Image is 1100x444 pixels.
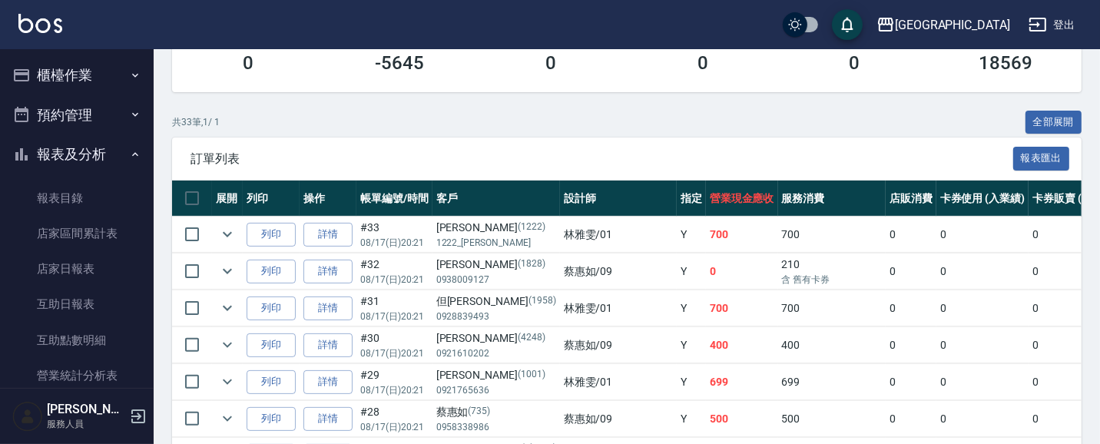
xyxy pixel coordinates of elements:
[6,134,147,174] button: 報表及分析
[697,52,708,74] h3: 0
[6,323,147,358] a: 互助點數明細
[936,253,1029,290] td: 0
[360,383,429,397] p: 08/17 (日) 20:21
[518,367,545,383] p: (1001)
[247,223,296,247] button: 列印
[560,327,677,363] td: 蔡惠如 /09
[936,364,1029,400] td: 0
[1025,111,1082,134] button: 全部展開
[360,236,429,250] p: 08/17 (日) 20:21
[247,333,296,357] button: 列印
[936,401,1029,437] td: 0
[778,181,886,217] th: 服務消費
[560,181,677,217] th: 設計師
[216,333,239,356] button: expand row
[936,217,1029,253] td: 0
[6,216,147,251] a: 店家區間累計表
[303,370,353,394] a: 詳情
[436,220,556,236] div: [PERSON_NAME]
[706,364,778,400] td: 699
[1022,11,1082,39] button: 登出
[247,370,296,394] button: 列印
[247,260,296,283] button: 列印
[360,273,429,287] p: 08/17 (日) 20:21
[356,364,432,400] td: #29
[778,217,886,253] td: 700
[469,404,491,420] p: (735)
[216,297,239,320] button: expand row
[216,407,239,430] button: expand row
[212,181,243,217] th: 展開
[936,181,1029,217] th: 卡券使用 (入業績)
[560,401,677,437] td: 蔡惠如 /09
[1013,151,1070,165] a: 報表匯出
[247,407,296,431] button: 列印
[6,95,147,135] button: 預約管理
[706,327,778,363] td: 400
[706,253,778,290] td: 0
[886,181,936,217] th: 店販消費
[436,257,556,273] div: [PERSON_NAME]
[436,404,556,420] div: 蔡惠如
[677,364,706,400] td: Y
[778,253,886,290] td: 210
[18,14,62,33] img: Logo
[243,52,253,74] h3: 0
[12,401,43,432] img: Person
[47,417,125,431] p: 服務人員
[560,290,677,326] td: 林雅雯 /01
[375,52,424,74] h3: -5645
[436,310,556,323] p: 0928839493
[778,401,886,437] td: 500
[782,273,882,287] p: 含 舊有卡券
[436,330,556,346] div: [PERSON_NAME]
[356,217,432,253] td: #33
[677,401,706,437] td: Y
[432,181,560,217] th: 客戶
[895,15,1010,35] div: [GEOGRAPHIC_DATA]
[436,367,556,383] div: [PERSON_NAME]
[560,217,677,253] td: 林雅雯 /01
[886,401,936,437] td: 0
[172,115,220,129] p: 共 33 筆, 1 / 1
[216,370,239,393] button: expand row
[677,253,706,290] td: Y
[677,327,706,363] td: Y
[560,364,677,400] td: 林雅雯 /01
[360,420,429,434] p: 08/17 (日) 20:21
[886,290,936,326] td: 0
[886,217,936,253] td: 0
[849,52,860,74] h3: 0
[436,383,556,397] p: 0921765636
[528,293,556,310] p: (1958)
[706,401,778,437] td: 500
[303,333,353,357] a: 詳情
[300,181,356,217] th: 操作
[243,181,300,217] th: 列印
[436,420,556,434] p: 0958338986
[6,358,147,393] a: 營業統計分析表
[216,260,239,283] button: expand row
[436,236,556,250] p: 1222_[PERSON_NAME]
[778,364,886,400] td: 699
[6,251,147,287] a: 店家日報表
[191,151,1013,167] span: 訂單列表
[303,297,353,320] a: 詳情
[706,217,778,253] td: 700
[936,327,1029,363] td: 0
[778,290,886,326] td: 700
[778,327,886,363] td: 400
[545,52,556,74] h3: 0
[436,346,556,360] p: 0921610202
[356,327,432,363] td: #30
[518,220,545,236] p: (1222)
[886,327,936,363] td: 0
[677,181,706,217] th: 指定
[870,9,1016,41] button: [GEOGRAPHIC_DATA]
[6,287,147,322] a: 互助日報表
[6,55,147,95] button: 櫃檯作業
[886,364,936,400] td: 0
[979,52,1032,74] h3: 18569
[356,181,432,217] th: 帳單編號/時間
[436,293,556,310] div: 但[PERSON_NAME]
